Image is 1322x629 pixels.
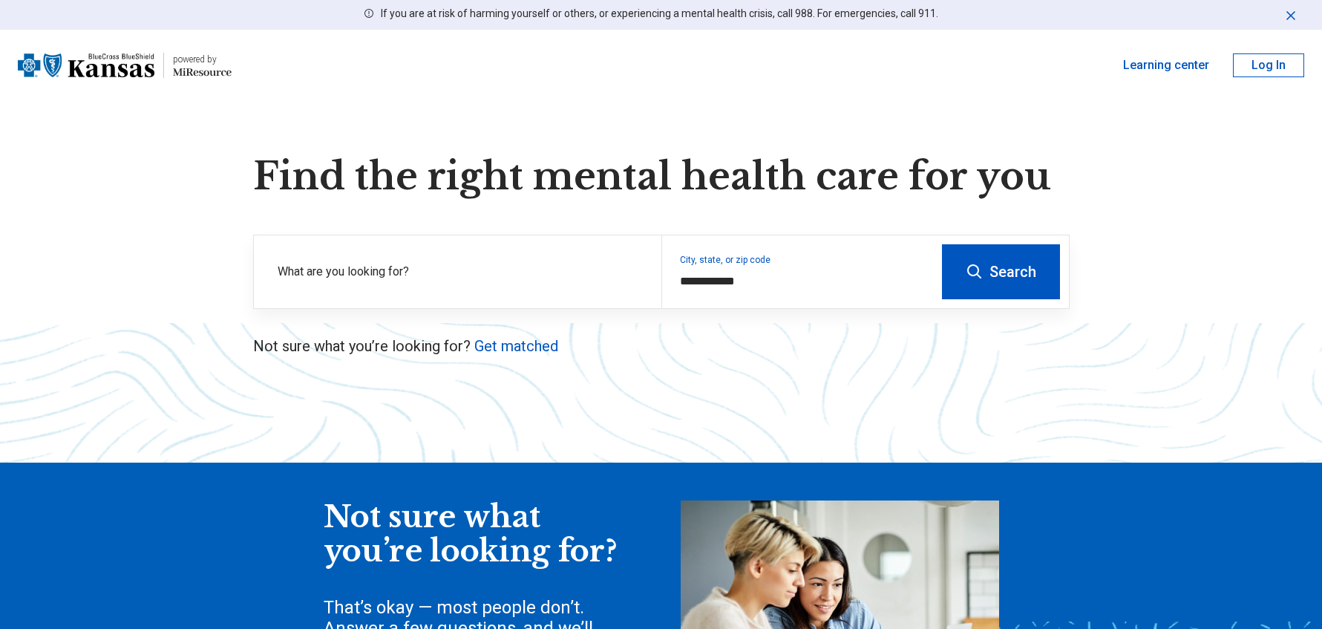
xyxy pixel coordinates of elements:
[1283,6,1298,24] button: Dismiss
[18,48,154,83] img: Blue Cross Blue Shield Kansas
[18,48,232,83] a: Blue Cross Blue Shield Kansaspowered by
[253,154,1070,199] h1: Find the right mental health care for you
[381,6,938,22] p: If you are at risk of harming yourself or others, or experiencing a mental health crisis, call 98...
[1123,56,1209,74] a: Learning center
[253,336,1070,356] p: Not sure what you’re looking for?
[1233,53,1304,77] button: Log In
[278,263,644,281] label: What are you looking for?
[324,501,621,568] div: Not sure what you’re looking for?
[474,337,558,355] a: Get matched
[173,53,232,66] div: powered by
[942,244,1060,299] button: Search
